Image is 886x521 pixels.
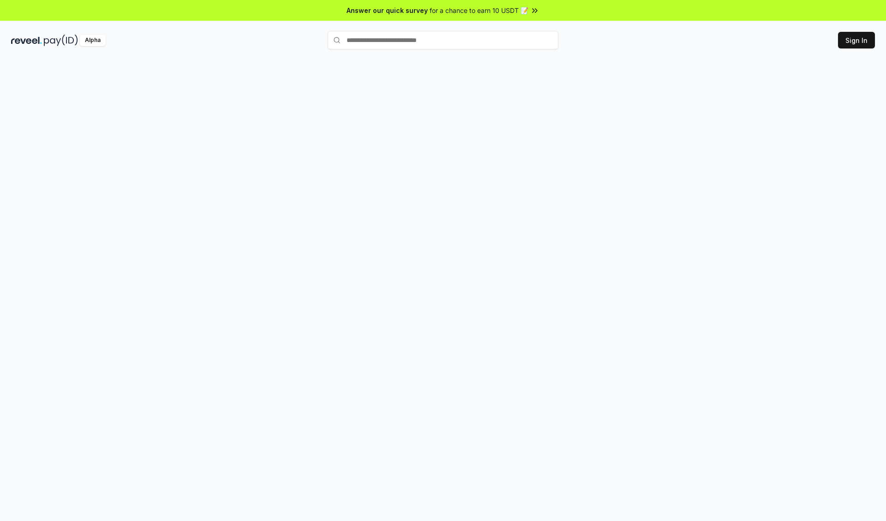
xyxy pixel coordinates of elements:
span: Answer our quick survey [347,6,428,15]
button: Sign In [838,32,875,48]
img: reveel_dark [11,35,42,46]
span: for a chance to earn 10 USDT 📝 [430,6,528,15]
div: Alpha [80,35,106,46]
img: pay_id [44,35,78,46]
